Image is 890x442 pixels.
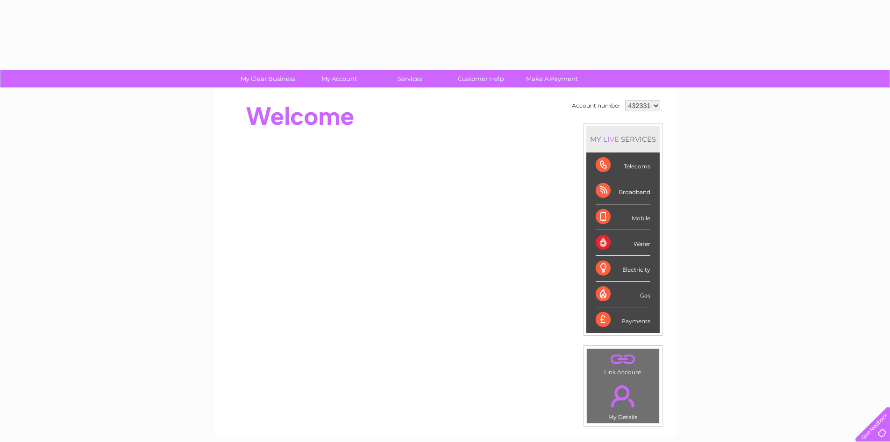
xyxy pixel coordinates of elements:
[596,282,650,307] div: Gas
[587,348,659,378] td: Link Account
[601,135,621,144] div: LIVE
[570,98,623,114] td: Account number
[596,178,650,204] div: Broadband
[300,70,377,87] a: My Account
[586,126,660,152] div: MY SERVICES
[596,230,650,256] div: Water
[596,204,650,230] div: Mobile
[513,70,591,87] a: Make A Payment
[590,380,656,413] a: .
[442,70,520,87] a: Customer Help
[229,70,306,87] a: My Clear Business
[596,307,650,333] div: Payments
[590,351,656,368] a: .
[596,152,650,178] div: Telecoms
[587,377,659,423] td: My Details
[371,70,449,87] a: Services
[596,256,650,282] div: Electricity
